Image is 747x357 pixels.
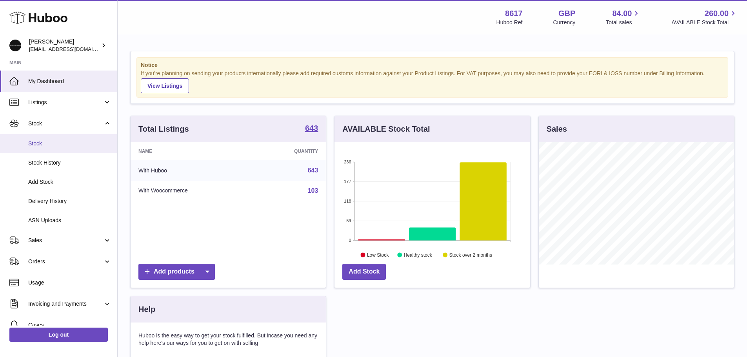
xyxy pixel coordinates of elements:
span: Orders [28,258,103,265]
span: Sales [28,237,103,244]
span: Delivery History [28,198,111,205]
text: 177 [344,179,351,184]
span: My Dashboard [28,78,111,85]
h3: AVAILABLE Stock Total [342,124,430,134]
span: Stock History [28,159,111,167]
div: Huboo Ref [496,19,523,26]
a: Log out [9,328,108,342]
text: 118 [344,199,351,203]
span: Stock [28,120,103,127]
a: 260.00 AVAILABLE Stock Total [671,8,738,26]
span: Stock [28,140,111,147]
a: 643 [305,124,318,134]
th: Name [131,142,252,160]
p: Huboo is the easy way to get your stock fulfilled. But incase you need any help here's our ways f... [138,332,318,347]
div: Currency [553,19,576,26]
text: 236 [344,159,351,164]
span: 84.00 [612,8,632,19]
a: 643 [308,167,318,174]
a: Add products [138,264,215,280]
td: With Huboo [131,160,252,181]
strong: 643 [305,124,318,132]
th: Quantity [252,142,326,160]
a: 103 [308,187,318,194]
span: 260.00 [705,8,729,19]
span: Total sales [606,19,641,26]
text: 0 [349,238,351,243]
span: Invoicing and Payments [28,300,103,308]
text: Stock over 2 months [449,252,492,257]
img: internalAdmin-8617@internal.huboo.com [9,40,21,51]
a: View Listings [141,78,189,93]
td: With Woocommerce [131,181,252,201]
text: 59 [347,218,351,223]
a: Add Stock [342,264,386,280]
div: [PERSON_NAME] [29,38,100,53]
strong: GBP [558,8,575,19]
text: Healthy stock [404,252,433,257]
strong: 8617 [505,8,523,19]
span: [EMAIL_ADDRESS][DOMAIN_NAME] [29,46,115,52]
div: If you're planning on sending your products internationally please add required customs informati... [141,70,724,93]
span: Add Stock [28,178,111,186]
h3: Total Listings [138,124,189,134]
span: Usage [28,279,111,286]
span: Cases [28,321,111,329]
span: AVAILABLE Stock Total [671,19,738,26]
h3: Help [138,304,155,315]
strong: Notice [141,62,724,69]
text: Low Stock [367,252,389,257]
h3: Sales [547,124,567,134]
a: 84.00 Total sales [606,8,641,26]
span: ASN Uploads [28,217,111,224]
span: Listings [28,99,103,106]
